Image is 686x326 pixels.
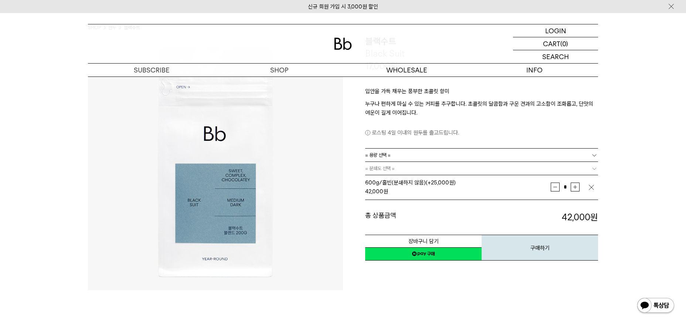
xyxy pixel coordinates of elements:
[471,64,598,77] p: INFO
[551,183,560,191] button: 감소
[590,212,598,223] b: 원
[365,247,482,261] a: 새창
[88,64,215,77] a: SUBSCRIBE
[365,211,482,224] dt: 총 상품금액
[365,99,598,117] p: 누구나 편하게 마실 수 있는 커피를 추구합니다. 초콜릿의 달콤함과 구운 견과의 고소함이 조화롭고, 단맛의 여운이 길게 이어집니다.
[365,87,598,99] p: 입안을 가득 채우는 풍부한 초콜릿 향미
[562,212,598,223] strong: 42,000
[365,179,456,186] span: 600g/홀빈(분쇄하지 않음) (+25,000원)
[343,64,471,77] p: WHOLESALE
[513,37,598,50] a: CART (0)
[636,297,675,315] img: 카카오톡 채널 1:1 채팅 버튼
[543,37,560,50] p: CART
[365,149,391,162] span: = 용량 선택 =
[542,50,569,63] p: SEARCH
[560,37,568,50] p: (0)
[365,187,551,196] div: 원
[334,38,352,50] img: 로고
[308,3,378,10] a: 신규 회원 가입 시 3,000원 할인
[588,184,595,191] img: 삭제
[365,188,383,195] strong: 42,000
[365,235,482,248] button: 장바구니 담기
[545,24,566,37] p: LOGIN
[571,183,580,191] button: 증가
[513,24,598,37] a: LOGIN
[365,162,395,175] span: = 분쇄도 선택 =
[88,35,343,290] img: 블랙수트
[365,128,598,137] p: 로스팅 4일 이내의 원두를 출고드립니다.
[215,64,343,77] a: SHOP
[482,235,598,261] button: 구매하기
